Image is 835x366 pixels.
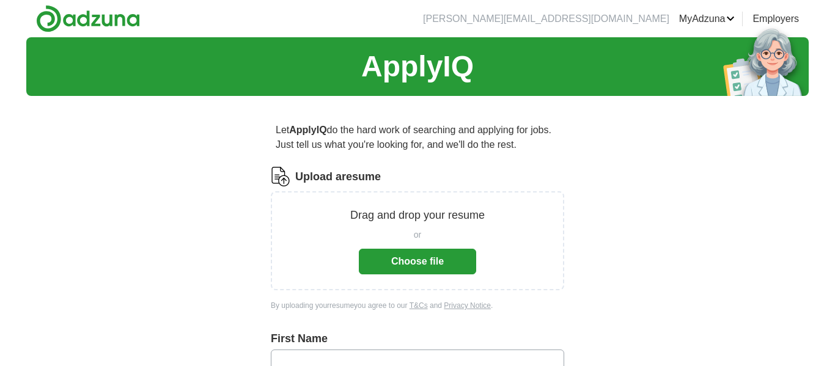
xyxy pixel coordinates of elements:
[350,207,485,224] p: Drag and drop your resume
[36,5,140,32] img: Adzuna logo
[289,125,326,135] strong: ApplyIQ
[361,45,474,89] h1: ApplyIQ
[359,249,476,274] button: Choose file
[414,229,421,241] span: or
[271,331,564,347] label: First Name
[271,167,290,186] img: CV Icon
[410,301,428,310] a: T&Cs
[444,301,491,310] a: Privacy Notice
[271,118,564,157] p: Let do the hard work of searching and applying for jobs. Just tell us what you're looking for, an...
[752,12,799,26] a: Employers
[423,12,669,26] li: [PERSON_NAME][EMAIL_ADDRESS][DOMAIN_NAME]
[295,169,381,185] label: Upload a resume
[679,12,735,26] a: MyAdzuna
[271,300,564,311] div: By uploading your resume you agree to our and .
